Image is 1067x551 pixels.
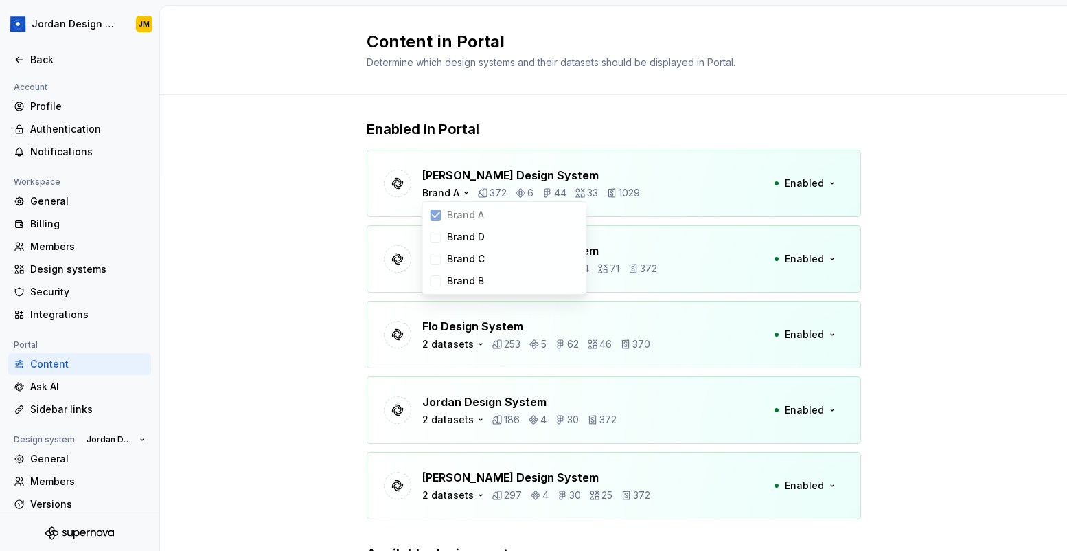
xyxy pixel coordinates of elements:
a: General [8,448,151,470]
button: Enabled [765,473,844,498]
div: Authentication [30,122,146,136]
span: Enabled [785,328,824,341]
p: 25 [601,488,612,502]
div: Design systems [30,262,146,276]
p: 372 [490,186,507,200]
div: Notifications [30,145,146,159]
svg: Supernova Logo [45,526,114,540]
h2: Content in Portal [367,31,845,53]
div: Sidebar links [30,403,146,416]
p: 4 [540,413,547,427]
div: Back [30,53,146,67]
span: Enabled [785,252,824,266]
a: Security [8,281,151,303]
div: Brand D [447,230,485,244]
p: 297 [504,488,522,502]
p: 186 [504,413,520,427]
p: 5 [541,337,547,351]
p: Jordan Design System [422,394,617,410]
p: 4 [542,488,549,502]
a: Authentication [8,118,151,140]
p: 372 [633,488,650,502]
p: 372 [599,413,617,427]
p: 372 [640,262,657,275]
p: 30 [569,488,581,502]
div: General [30,452,146,466]
p: [PERSON_NAME] Design System [422,167,640,183]
p: 30 [567,413,579,427]
div: Members [30,240,146,254]
div: Brand C [447,252,485,266]
button: Enabled [765,322,844,347]
button: Enabled [765,247,844,271]
div: Security [30,285,146,299]
span: Jordan Design System [87,434,134,445]
a: Ask AI [8,376,151,398]
div: 2 datasets [422,488,474,502]
p: 71 [610,262,619,275]
p: 33 [587,186,598,200]
a: Content [8,353,151,375]
p: 62 [567,337,579,351]
p: 46 [599,337,612,351]
div: Portal [8,337,43,353]
p: Enabled in Portal [367,120,861,139]
p: 253 [504,337,520,351]
div: JM [139,19,150,30]
div: Brand A [422,186,459,200]
a: Integrations [8,304,151,326]
a: Profile [8,95,151,117]
div: Design system [8,431,80,448]
a: Members [8,236,151,258]
a: Billing [8,213,151,235]
button: Enabled [765,398,844,423]
a: Back [8,49,151,71]
p: [PERSON_NAME] Design System [422,469,650,486]
img: 049812b6-2877-400d-9dc9-987621144c16.png [10,16,26,32]
div: Integrations [30,308,146,322]
div: 2 datasets [422,413,474,427]
div: Members [30,475,146,488]
div: General [30,194,146,208]
a: Sidebar links [8,398,151,420]
a: General [8,190,151,212]
a: Members [8,471,151,493]
p: 6 [527,186,533,200]
span: Determine which design systems and their datasets should be displayed in Portal. [367,56,735,68]
p: 44 [554,186,566,200]
div: Account [8,79,53,95]
div: Content [30,357,146,371]
div: Brand B [447,274,484,288]
div: Versions [30,497,146,511]
div: Profile [30,100,146,113]
span: Enabled [785,479,824,493]
div: Billing [30,217,146,231]
div: Ask AI [30,380,146,394]
a: Design systems [8,258,151,280]
a: Versions [8,493,151,515]
button: Enabled [765,171,844,196]
p: Flo Design System [422,318,650,335]
p: 1029 [619,186,640,200]
div: Jordan Design System [32,17,119,31]
a: Notifications [8,141,151,163]
span: Enabled [785,177,824,190]
p: 370 [632,337,650,351]
button: Jordan Design SystemJM [3,9,157,39]
div: 2 datasets [422,337,474,351]
div: Workspace [8,174,66,190]
span: Enabled [785,403,824,417]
